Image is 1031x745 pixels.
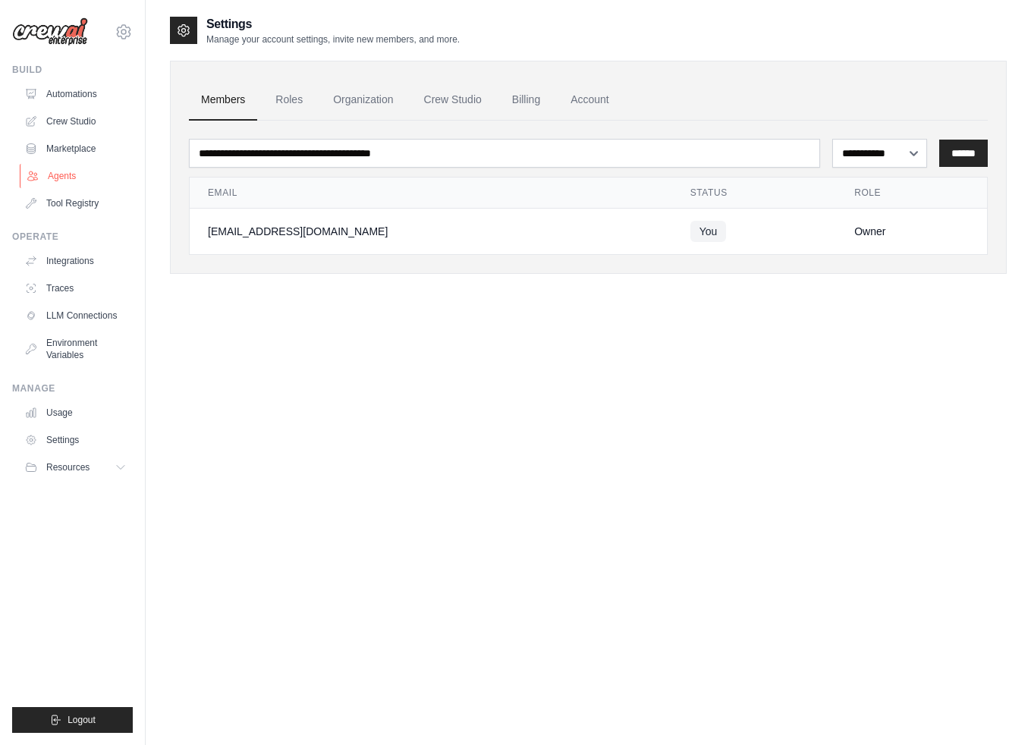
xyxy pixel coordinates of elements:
a: Agents [20,164,134,188]
h2: Settings [206,15,460,33]
th: Role [836,178,987,209]
img: Logo [12,17,88,46]
a: Tool Registry [18,191,133,215]
a: Automations [18,82,133,106]
a: Environment Variables [18,331,133,367]
div: Operate [12,231,133,243]
span: You [690,221,727,242]
a: Members [189,80,257,121]
button: Resources [18,455,133,479]
a: Usage [18,401,133,425]
a: Settings [18,428,133,452]
p: Manage your account settings, invite new members, and more. [206,33,460,46]
a: Crew Studio [18,109,133,134]
button: Logout [12,707,133,733]
a: Roles [263,80,315,121]
span: Logout [68,714,96,726]
span: Resources [46,461,90,473]
a: Account [558,80,621,121]
a: Organization [321,80,405,121]
a: Marketplace [18,137,133,161]
a: Crew Studio [412,80,494,121]
th: Email [190,178,672,209]
div: Build [12,64,133,76]
div: [EMAIL_ADDRESS][DOMAIN_NAME] [208,224,654,239]
a: Traces [18,276,133,300]
a: Billing [500,80,552,121]
th: Status [672,178,837,209]
a: LLM Connections [18,303,133,328]
div: Owner [854,224,969,239]
div: Manage [12,382,133,395]
a: Integrations [18,249,133,273]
